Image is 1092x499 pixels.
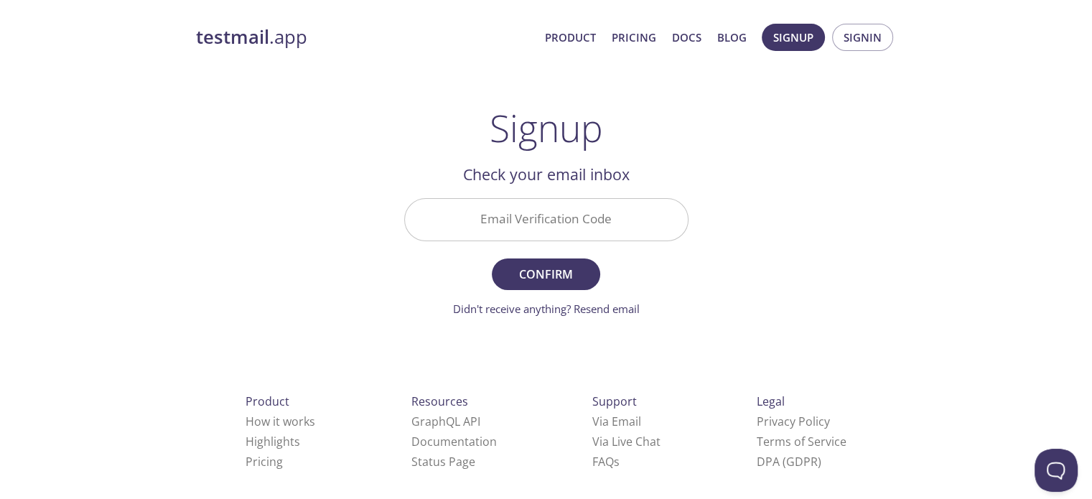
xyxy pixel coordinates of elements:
a: Didn't receive anything? Resend email [453,302,640,316]
a: Docs [672,28,701,47]
span: s [614,454,620,470]
a: testmail.app [196,25,533,50]
a: Pricing [246,454,283,470]
h2: Check your email inbox [404,162,689,187]
button: Signup [762,24,825,51]
a: Documentation [411,434,497,449]
span: Product [246,393,289,409]
iframe: Help Scout Beacon - Open [1035,449,1078,492]
a: Via Live Chat [592,434,661,449]
a: Pricing [612,28,656,47]
span: Confirm [508,264,584,284]
span: Legal [757,393,785,409]
strong: testmail [196,24,269,50]
h1: Signup [490,106,603,149]
span: Signin [844,28,882,47]
a: Via Email [592,414,641,429]
a: FAQ [592,454,620,470]
a: DPA (GDPR) [757,454,821,470]
span: Support [592,393,637,409]
button: Signin [832,24,893,51]
a: Product [545,28,596,47]
a: Status Page [411,454,475,470]
a: GraphQL API [411,414,480,429]
a: Blog [717,28,747,47]
span: Signup [773,28,813,47]
button: Confirm [492,258,599,290]
span: Resources [411,393,468,409]
a: How it works [246,414,315,429]
a: Highlights [246,434,300,449]
a: Privacy Policy [757,414,830,429]
a: Terms of Service [757,434,846,449]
